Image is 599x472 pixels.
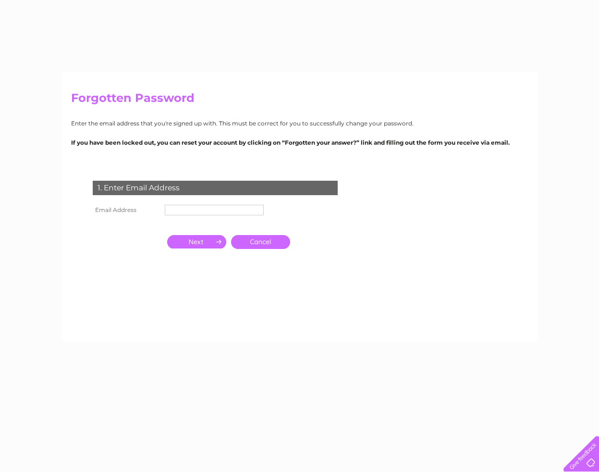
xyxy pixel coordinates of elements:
[71,119,528,128] p: Enter the email address that you're signed up with. This must be correct for you to successfully ...
[90,202,162,218] th: Email Address
[71,91,528,110] h2: Forgotten Password
[231,235,290,249] a: Cancel
[71,138,528,147] p: If you have been locked out, you can reset your account by clicking on “Forgotten your answer?” l...
[93,181,338,195] div: 1. Enter Email Address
